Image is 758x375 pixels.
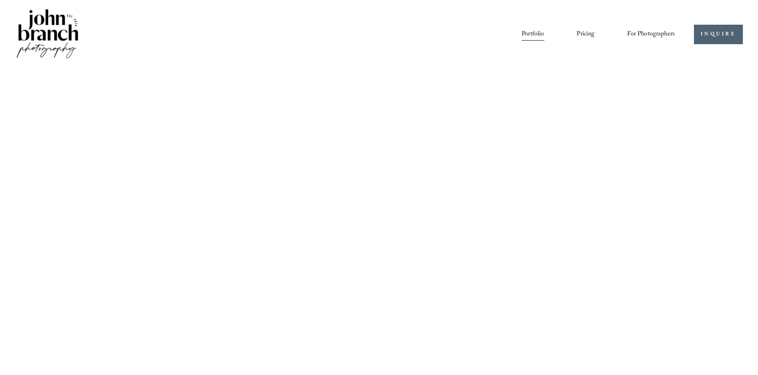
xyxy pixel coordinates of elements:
[627,27,675,41] a: folder dropdown
[694,25,743,44] a: INQUIRE
[577,27,594,41] a: Pricing
[627,28,675,41] span: For Photographers
[522,27,544,41] a: Portfolio
[15,8,80,61] img: John Branch IV Photography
